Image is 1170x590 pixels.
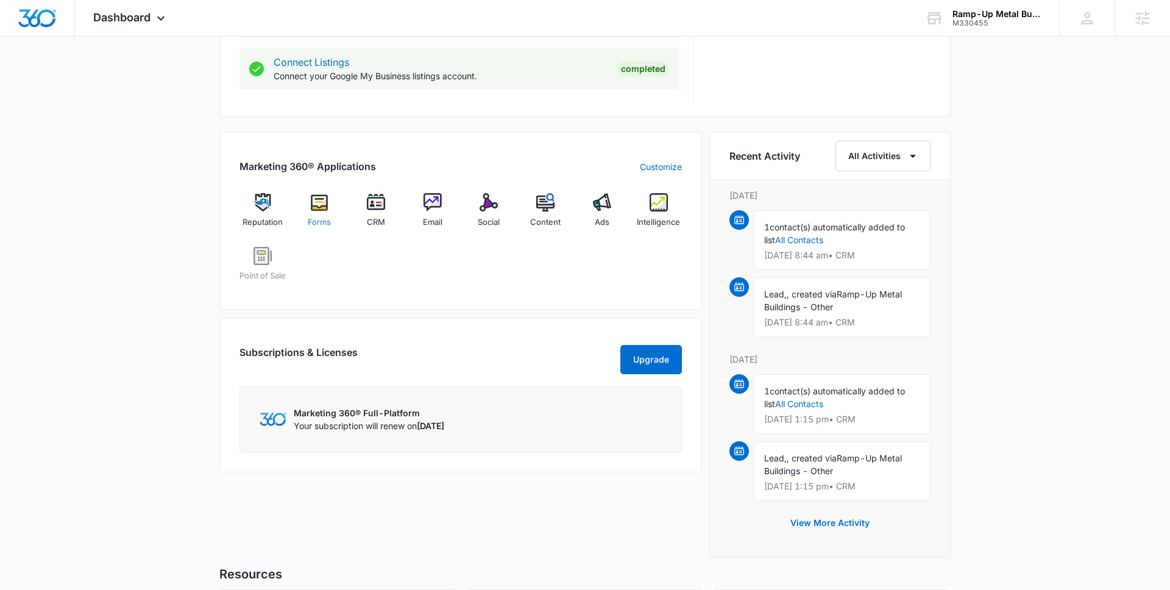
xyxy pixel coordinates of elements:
[775,399,823,409] a: All Contacts
[787,289,837,299] span: , created via
[93,11,151,24] span: Dashboard
[764,415,920,424] p: [DATE] 1:15 pm • CRM
[239,345,358,369] h2: Subscriptions & Licenses
[635,193,682,237] a: Intelligence
[775,235,823,245] a: All Contacts
[274,56,349,68] a: Connect Listings
[294,419,444,432] p: Your subscription will renew on
[260,413,286,425] img: Marketing 360 Logo
[764,222,905,245] span: contact(s) automatically added to list
[640,160,682,173] a: Customize
[239,270,286,282] span: Point of Sale
[729,149,800,163] h6: Recent Activity
[478,216,500,229] span: Social
[764,289,787,299] span: Lead,
[764,222,770,232] span: 1
[409,193,456,237] a: Email
[243,216,283,229] span: Reputation
[579,193,626,237] a: Ads
[423,216,442,229] span: Email
[530,216,561,229] span: Content
[353,193,400,237] a: CRM
[595,216,609,229] span: Ads
[764,386,770,396] span: 1
[367,216,385,229] span: CRM
[764,318,920,327] p: [DATE] 8:44 am • CRM
[466,193,512,237] a: Social
[764,453,787,463] span: Lead,
[952,19,1041,27] div: account id
[296,193,343,237] a: Forms
[764,251,920,260] p: [DATE] 8:44 am • CRM
[729,189,931,202] p: [DATE]
[239,159,376,174] h2: Marketing 360® Applications
[417,421,444,431] span: [DATE]
[764,386,905,409] span: contact(s) automatically added to list
[952,9,1041,19] div: account name
[778,508,882,538] button: View More Activity
[294,407,444,419] p: Marketing 360® Full-Platform
[274,69,608,82] p: Connect your Google My Business listings account.
[617,62,669,76] div: Completed
[308,216,331,229] span: Forms
[620,345,682,374] button: Upgrade
[637,216,680,229] span: Intelligence
[219,565,951,583] h5: Resources
[239,193,286,237] a: Reputation
[787,453,837,463] span: , created via
[522,193,569,237] a: Content
[729,353,931,366] p: [DATE]
[835,141,931,171] button: All Activities
[764,482,920,491] p: [DATE] 1:15 pm • CRM
[239,247,286,291] a: Point of Sale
